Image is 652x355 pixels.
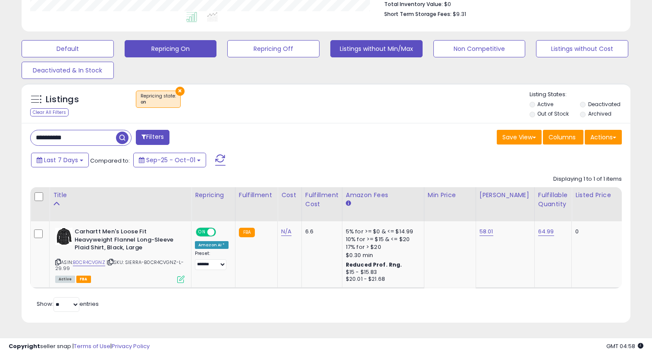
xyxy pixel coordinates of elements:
[305,228,335,236] div: 6.6
[9,342,150,351] div: seller snap | |
[428,191,472,200] div: Min Price
[125,40,217,57] button: Repricing On
[239,228,255,237] small: FBA
[195,191,232,200] div: Repricing
[281,191,298,200] div: Cost
[346,243,417,251] div: 17% for > $20
[55,228,185,282] div: ASIN:
[146,156,195,164] span: Sep-25 - Oct-01
[197,229,207,236] span: ON
[75,228,179,254] b: Carhartt Men's Loose Fit Heavyweight Flannel Long-Sleeve Plaid Shirt, Black, Large
[480,191,531,200] div: [PERSON_NAME]
[30,108,69,116] div: Clear All Filters
[141,99,176,105] div: on
[305,191,339,209] div: Fulfillment Cost
[346,236,417,243] div: 10% for >= $15 & <= $20
[90,157,130,165] span: Compared to:
[537,110,569,117] label: Out of Stock
[227,40,320,57] button: Repricing Off
[55,228,72,245] img: 314yJ3icYHL._SL40_.jpg
[384,0,443,8] b: Total Inventory Value:
[346,191,420,200] div: Amazon Fees
[346,276,417,283] div: $20.01 - $21.68
[536,40,628,57] button: Listings without Cost
[433,40,526,57] button: Non Competitive
[55,259,184,272] span: | SKU: SIERRA-B0CR4CVGNZ-L-29.99
[606,342,643,350] span: 2025-10-9 04:58 GMT
[346,261,402,268] b: Reduced Prof. Rng.
[588,110,611,117] label: Archived
[480,227,493,236] a: 58.01
[136,130,169,145] button: Filters
[141,93,176,106] span: Repricing state :
[575,191,650,200] div: Listed Price
[9,342,40,350] strong: Copyright
[37,300,99,308] span: Show: entries
[537,101,553,108] label: Active
[55,276,75,283] span: All listings currently available for purchase on Amazon
[22,40,114,57] button: Default
[195,251,229,270] div: Preset:
[384,10,451,18] b: Short Term Storage Fees:
[76,276,91,283] span: FBA
[44,156,78,164] span: Last 7 Days
[553,175,622,183] div: Displaying 1 to 1 of 1 items
[22,62,114,79] button: Deactivated & In Stock
[195,241,229,249] div: Amazon AI *
[31,153,89,167] button: Last 7 Days
[73,259,105,266] a: B0CR4CVGNZ
[239,191,274,200] div: Fulfillment
[530,91,631,99] p: Listing States:
[585,130,622,145] button: Actions
[346,200,351,207] small: Amazon Fees.
[215,229,229,236] span: OFF
[346,251,417,259] div: $0.30 min
[281,227,292,236] a: N/A
[497,130,542,145] button: Save View
[346,228,417,236] div: 5% for >= $0 & <= $14.99
[575,228,647,236] div: 0
[538,191,568,209] div: Fulfillable Quantity
[346,269,417,276] div: $15 - $15.83
[538,227,554,236] a: 64.99
[112,342,150,350] a: Privacy Policy
[133,153,206,167] button: Sep-25 - Oct-01
[46,94,79,106] h5: Listings
[176,87,185,96] button: ×
[453,10,466,18] span: $9.31
[74,342,110,350] a: Terms of Use
[543,130,583,145] button: Columns
[588,101,621,108] label: Deactivated
[53,191,188,200] div: Title
[549,133,576,141] span: Columns
[330,40,423,57] button: Listings without Min/Max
